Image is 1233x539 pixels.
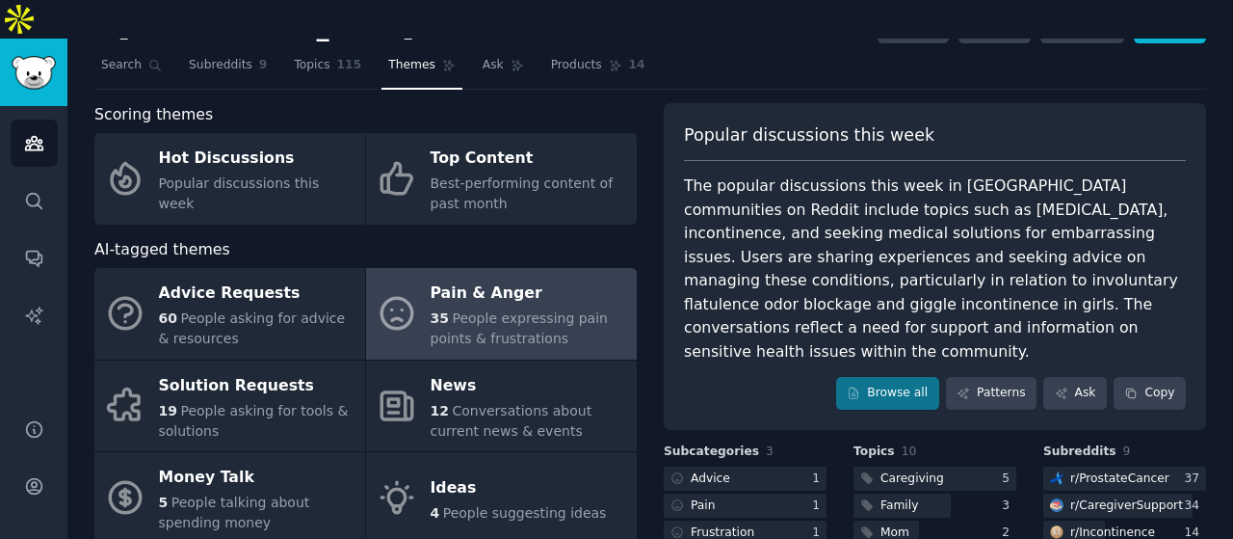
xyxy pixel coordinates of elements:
div: 1 [812,471,826,488]
a: Ask [1043,377,1107,410]
span: 3 [766,445,774,458]
div: The popular discussions this week in [GEOGRAPHIC_DATA] communities on Reddit include topics such ... [684,175,1186,364]
button: Copy [1114,377,1186,410]
div: Advice Requests [159,279,355,310]
span: 10 [902,445,917,458]
span: AI-tagged themes [94,238,230,262]
div: Money Talk [159,463,355,494]
a: Topics115 [287,50,368,90]
span: 115 [337,57,362,74]
div: Top Content [431,144,627,175]
div: 1 [812,498,826,515]
span: Subcategories [664,444,759,461]
a: Products14 [544,50,652,90]
div: Pain & Anger [431,279,627,310]
span: People expressing pain points & frustrations [431,310,608,346]
img: ProstateCancer [1050,472,1063,485]
a: Advice1 [664,467,826,491]
span: Themes [388,57,435,74]
span: 5 [159,495,169,510]
span: People talking about spending money [159,495,310,530]
div: Family [880,498,918,515]
div: 5 [1002,471,1016,488]
a: Themes [381,50,462,90]
a: Subreddits9 [182,50,274,90]
span: 4 [431,505,440,521]
div: News [431,370,627,401]
span: Subreddits [189,57,252,74]
div: r/ CaregiverSupport [1070,498,1183,515]
div: Ideas [431,472,607,503]
a: Top ContentBest-performing content of past month [366,133,637,225]
span: 12 [431,403,449,418]
a: Pain1 [664,494,826,518]
div: 37 [1184,471,1206,488]
a: Ask [476,50,531,90]
span: Conversations about current news & events [431,403,592,439]
div: r/ ProstateCancer [1070,471,1169,488]
a: Browse all [836,377,939,410]
a: Hot DiscussionsPopular discussions this week [94,133,365,225]
span: Ask [483,57,504,74]
a: Family3 [853,494,1016,518]
span: Products [551,57,602,74]
a: ProstateCancerr/ProstateCancer37 [1043,467,1206,491]
img: GummySearch logo [12,56,56,90]
div: 3 [1002,498,1016,515]
span: Topics [853,444,895,461]
a: Caregiving5 [853,467,1016,491]
div: Hot Discussions [159,144,355,175]
a: Patterns [946,377,1036,410]
span: 60 [159,310,177,326]
span: Popular discussions this week [159,175,320,211]
img: Incontinence [1050,526,1063,539]
span: 35 [431,310,449,326]
span: Topics [294,57,329,74]
a: News12Conversations about current news & events [366,361,637,452]
span: Best-performing content of past month [431,175,614,211]
span: Search [101,57,142,74]
img: CaregiverSupport [1050,499,1063,512]
div: Solution Requests [159,370,355,401]
div: Pain [691,498,716,515]
span: 9 [1123,445,1131,458]
span: Subreddits [1043,444,1116,461]
div: 34 [1184,498,1206,515]
a: Search [94,50,169,90]
span: People asking for tools & solutions [159,403,349,439]
span: 19 [159,403,177,418]
span: People suggesting ideas [443,505,607,521]
span: 14 [629,57,645,74]
span: Scoring themes [94,103,213,127]
span: People asking for advice & resources [159,310,346,346]
a: Pain & Anger35People expressing pain points & frustrations [366,268,637,360]
div: Caregiving [880,471,944,488]
span: Popular discussions this week [684,123,934,148]
a: CaregiverSupportr/CaregiverSupport34 [1043,494,1206,518]
a: Solution Requests19People asking for tools & solutions [94,361,365,452]
a: Advice Requests60People asking for advice & resources [94,268,365,360]
div: Advice [691,471,730,488]
span: 9 [259,57,268,74]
